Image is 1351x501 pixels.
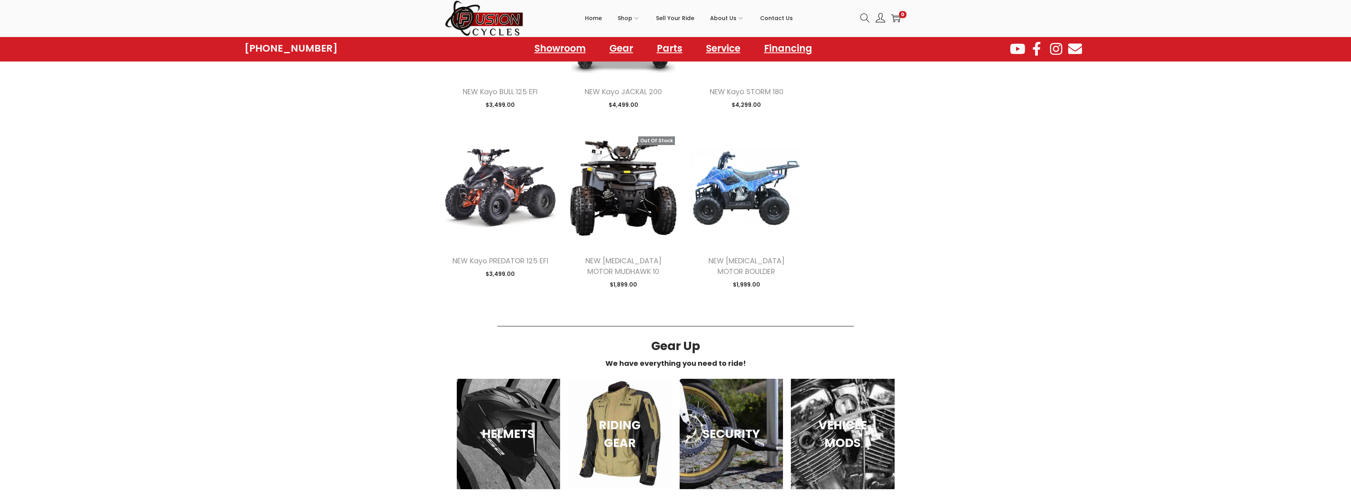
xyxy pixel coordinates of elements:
a: RIDING GEAR [568,379,672,489]
a: Contact Us [760,0,793,36]
a: About Us [710,0,744,36]
h3: HELMETS [471,425,547,443]
a: VEHICLE MODS [791,379,895,489]
a: NEW Kayo JACKAL 200 [585,87,662,97]
nav: Menu [527,39,820,58]
span: 1,899.00 [610,281,637,289]
span: 3,499.00 [486,101,515,109]
a: Shop [618,0,640,36]
a: NEW Kayo BULL 125 EFI [463,87,538,97]
span: 4,499.00 [609,101,638,109]
h3: VEHICLE MODS [805,416,881,452]
nav: Primary navigation [524,0,854,36]
span: 3,499.00 [486,270,515,278]
h3: RIDING GEAR [582,416,658,452]
a: HELMETS [457,379,561,489]
span: Contact Us [760,8,793,28]
a: Gear [602,39,641,58]
a: NEW [MEDICAL_DATA] MOTOR MUDHAWK 10 [585,256,661,276]
span: $ [732,101,735,109]
a: Home [585,0,602,36]
span: $ [733,281,736,289]
span: $ [486,101,489,109]
a: NEW Kayo PREDATOR 125 EFI [452,256,548,266]
a: [PHONE_NUMBER] [245,43,338,54]
a: NEW [MEDICAL_DATA] MOTOR BOULDER [708,256,785,276]
a: 0 [891,13,901,23]
a: Parts [649,39,690,58]
span: 4,299.00 [732,101,761,109]
h3: SECURITY [693,425,770,443]
a: SECURITY [680,379,783,489]
h3: Gear Up [453,340,899,352]
span: $ [486,270,489,278]
span: Home [585,8,602,28]
h6: We have everything you need to ride! [453,360,899,367]
span: Shop [618,8,632,28]
a: NEW Kayo STORM 180 [710,87,783,97]
span: Sell Your Ride [656,8,694,28]
span: 1,999.00 [733,281,760,289]
a: Sell Your Ride [656,0,694,36]
span: $ [609,101,612,109]
a: Financing [756,39,820,58]
a: Service [698,39,748,58]
a: Showroom [527,39,594,58]
span: $ [610,281,613,289]
span: About Us [710,8,736,28]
